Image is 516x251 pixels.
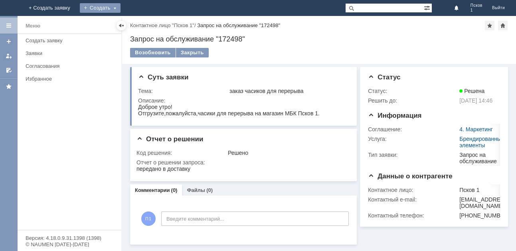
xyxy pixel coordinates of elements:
div: Добавить в избранное [485,21,494,30]
div: заказ часиков для перерыва [229,88,347,94]
a: Мои заявки [2,49,15,62]
a: Согласования [22,60,120,72]
span: Статус [368,73,400,81]
a: Файлы [187,187,205,193]
div: Сделать домашней страницей [498,21,508,30]
div: [EMAIL_ADDRESS][DOMAIN_NAME] [459,196,510,209]
span: [DATE] 14:46 [459,97,492,104]
div: Контактный телефон: [368,212,458,219]
div: Услуга: [368,136,458,142]
span: Отчет о решении [136,135,203,143]
div: © NAUMEN [DATE]-[DATE] [26,242,113,247]
div: Тип заявки: [368,152,458,158]
div: Меню [26,21,40,31]
div: Код решения: [136,150,226,156]
span: П1 [141,211,156,226]
a: Брендированные элементы [459,136,504,148]
div: Заявки [26,50,117,56]
a: 4. Маркетинг [459,126,493,132]
div: Запрос на обслуживание [459,152,504,164]
div: Описание: [138,97,348,104]
div: Создать заявку [26,38,117,43]
a: Контактное лицо "Псков 1" [130,22,194,28]
span: Суть заявки [138,73,188,81]
div: Решить до: [368,97,458,104]
div: (0) [206,187,213,193]
div: Тема: [138,88,228,94]
div: Запрос на обслуживание "172498" [197,22,280,28]
a: Комментарии [135,187,170,193]
a: Заявки [22,47,120,59]
div: Запрос на обслуживание "172498" [130,35,508,43]
a: Создать заявку [22,34,120,47]
span: Решена [459,88,484,94]
div: Статус: [368,88,458,94]
div: Контактный e-mail: [368,196,458,203]
span: Расширенный поиск [424,4,432,11]
div: Отчет о решении запроса: [136,159,348,166]
div: Скрыть меню [117,21,126,30]
span: Псков [471,3,482,8]
div: Избранное [26,76,108,82]
div: Версия: 4.18.0.9.31.1398 (1398) [26,235,113,241]
span: Информация [368,112,421,119]
span: 1 [471,8,482,13]
a: Мои согласования [2,64,15,77]
div: Решено [228,150,347,156]
div: Контактное лицо: [368,187,458,193]
div: [PHONE_NUMBER] [459,212,510,219]
span: Данные о контрагенте [368,172,453,180]
div: (0) [171,187,178,193]
div: Псков 1 [459,187,510,193]
div: Создать [80,3,121,13]
div: Согласования [26,63,117,69]
div: Соглашение: [368,126,458,132]
div: / [130,22,197,28]
a: Создать заявку [2,35,15,48]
